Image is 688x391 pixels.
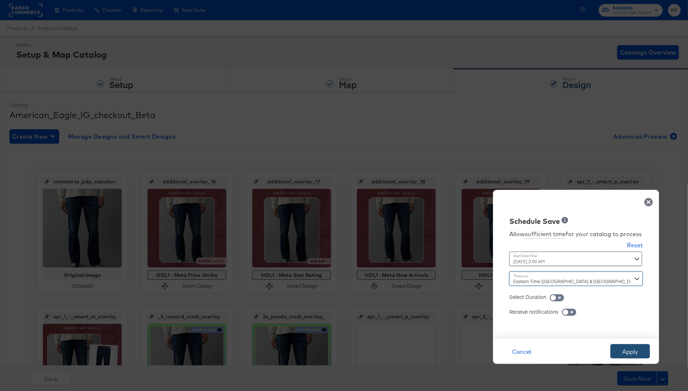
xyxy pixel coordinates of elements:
button: Apply [610,344,650,359]
div: Receive notifications [509,308,558,315]
button: Cancel [502,344,542,359]
div: Select Duration [509,293,546,300]
div: sufficient time [525,230,566,239]
div: Schedule Save [509,216,560,227]
button: Reset [627,241,643,252]
div: Reset [627,241,643,249]
div: Allow for your catalog to process [509,230,643,239]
